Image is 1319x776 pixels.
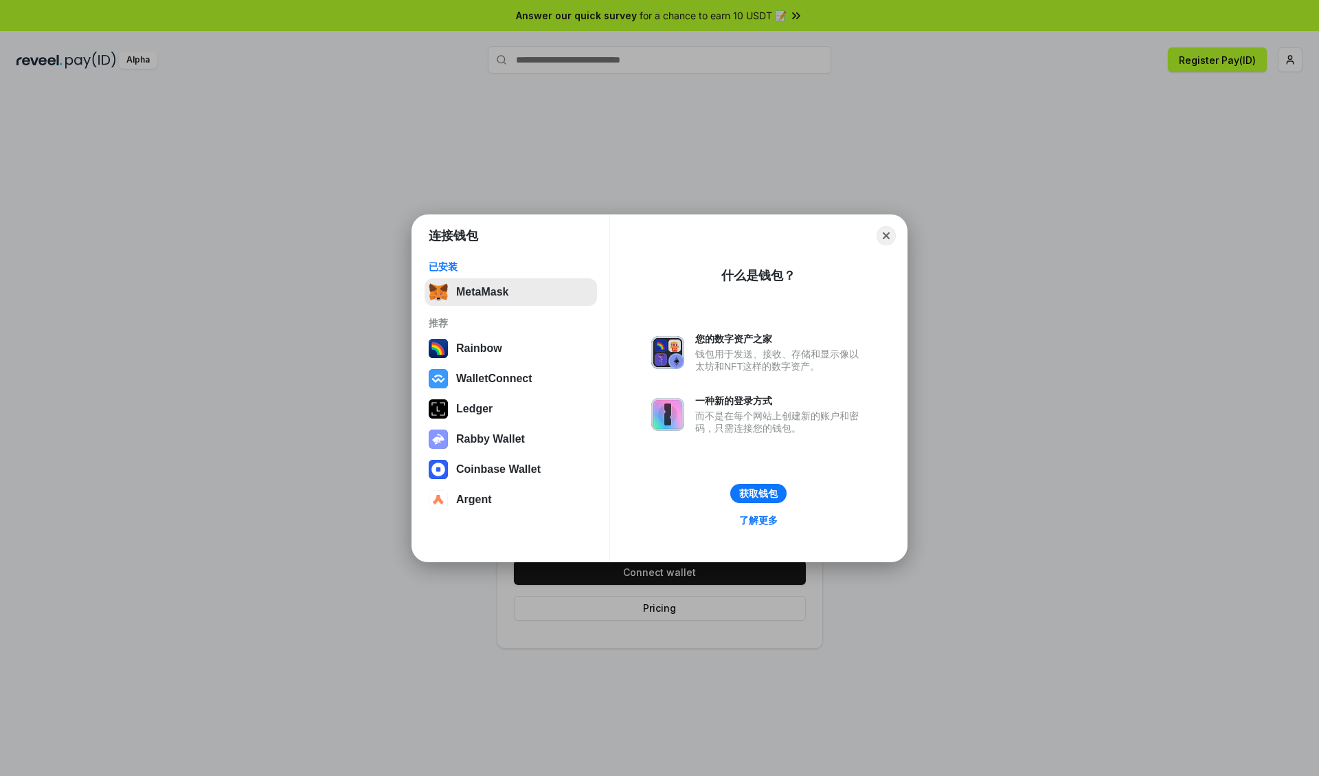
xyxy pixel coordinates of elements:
[456,373,532,385] div: WalletConnect
[429,399,448,419] img: svg+xml,%3Csvg%20xmlns%3D%22http%3A%2F%2Fwww.w3.org%2F2000%2Fsvg%22%20width%3D%2228%22%20height%3...
[877,226,896,245] button: Close
[425,486,597,513] button: Argent
[429,282,448,302] img: svg+xml,%3Csvg%20fill%3D%22none%22%20height%3D%2233%22%20viewBox%3D%220%200%2035%2033%22%20width%...
[429,339,448,358] img: svg+xml,%3Csvg%20width%3D%22120%22%20height%3D%22120%22%20viewBox%3D%220%200%20120%20120%22%20fil...
[695,333,866,345] div: 您的数字资产之家
[695,348,866,373] div: 钱包用于发送、接收、存储和显示像以太坊和NFT这样的数字资产。
[429,228,478,244] h1: 连接钱包
[739,514,778,526] div: 了解更多
[429,460,448,479] img: svg+xml,%3Csvg%20width%3D%2228%22%20height%3D%2228%22%20viewBox%3D%220%200%2028%2028%22%20fill%3D...
[425,425,597,453] button: Rabby Wallet
[456,463,541,476] div: Coinbase Wallet
[651,398,684,431] img: svg+xml,%3Csvg%20xmlns%3D%22http%3A%2F%2Fwww.w3.org%2F2000%2Fsvg%22%20fill%3D%22none%22%20viewBox...
[730,484,787,503] button: 获取钱包
[739,487,778,500] div: 获取钱包
[425,278,597,306] button: MetaMask
[651,336,684,369] img: svg+xml,%3Csvg%20xmlns%3D%22http%3A%2F%2Fwww.w3.org%2F2000%2Fsvg%22%20fill%3D%22none%22%20viewBox...
[429,369,448,388] img: svg+xml,%3Csvg%20width%3D%2228%22%20height%3D%2228%22%20viewBox%3D%220%200%2028%2028%22%20fill%3D...
[731,511,786,529] a: 了解更多
[429,260,593,273] div: 已安装
[456,433,525,445] div: Rabby Wallet
[721,267,796,284] div: 什么是钱包？
[429,430,448,449] img: svg+xml,%3Csvg%20xmlns%3D%22http%3A%2F%2Fwww.w3.org%2F2000%2Fsvg%22%20fill%3D%22none%22%20viewBox...
[456,403,493,415] div: Ledger
[425,456,597,483] button: Coinbase Wallet
[429,317,593,329] div: 推荐
[425,395,597,423] button: Ledger
[456,342,502,355] div: Rainbow
[456,286,508,298] div: MetaMask
[456,494,492,506] div: Argent
[695,410,866,434] div: 而不是在每个网站上创建新的账户和密码，只需连接您的钱包。
[425,365,597,392] button: WalletConnect
[429,490,448,509] img: svg+xml,%3Csvg%20width%3D%2228%22%20height%3D%2228%22%20viewBox%3D%220%200%2028%2028%22%20fill%3D...
[425,335,597,362] button: Rainbow
[695,395,866,407] div: 一种新的登录方式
